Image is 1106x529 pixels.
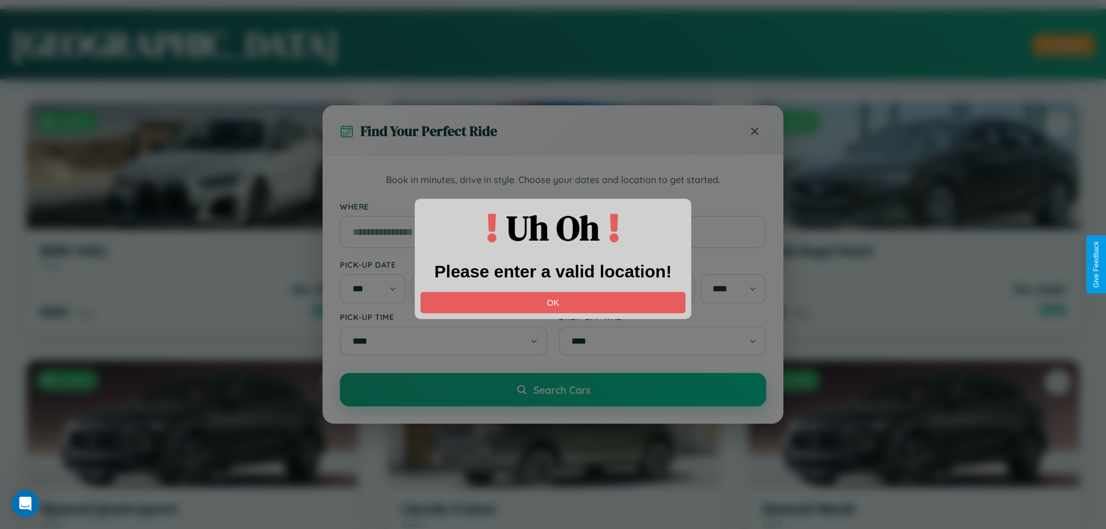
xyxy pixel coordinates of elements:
[340,173,766,188] p: Book in minutes, drive in style. Choose your dates and location to get started.
[559,260,766,269] label: Drop-off Date
[533,383,590,396] span: Search Cars
[340,260,547,269] label: Pick-up Date
[340,201,766,211] label: Where
[361,121,497,140] h3: Find Your Perfect Ride
[340,312,547,322] label: Pick-up Time
[559,312,766,322] label: Drop-off Time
